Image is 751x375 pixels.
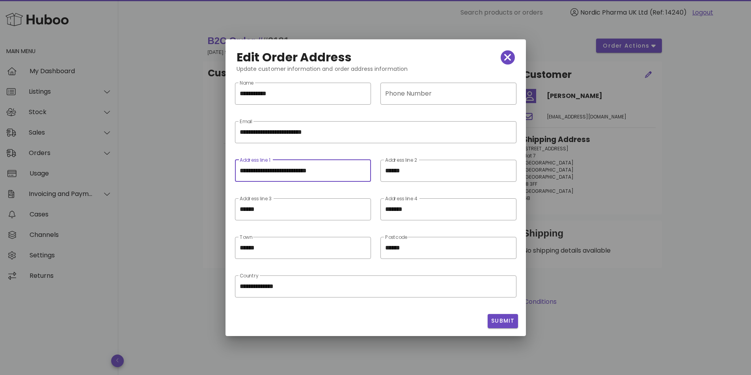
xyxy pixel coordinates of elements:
[240,157,270,163] label: Address line 1
[385,196,418,202] label: Address line 4
[491,317,515,325] span: Submit
[240,235,252,240] label: Town
[385,157,417,163] label: Address line 2
[237,51,352,64] h2: Edit Order Address
[240,196,272,202] label: Address line 3
[240,80,253,86] label: Name
[240,119,252,125] label: Email
[385,235,407,240] label: Postcode
[240,273,259,279] label: Country
[488,314,518,328] button: Submit
[230,65,521,79] div: Update customer information and order address information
